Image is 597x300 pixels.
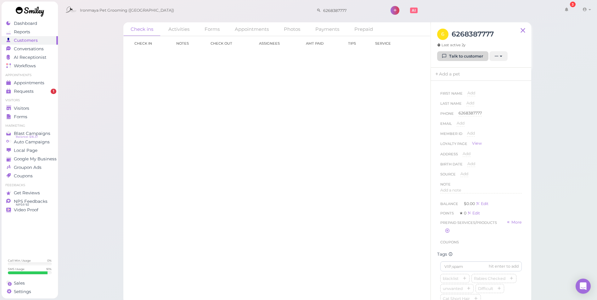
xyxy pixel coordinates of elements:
[437,29,448,40] span: 6
[440,151,458,161] span: Address
[2,197,58,206] a: NPS Feedbacks NPS® 92
[457,121,465,125] span: Add
[2,129,58,138] a: Blast Campaigns Balance: $16.37
[440,141,467,149] span: Loyalty page
[51,89,56,94] span: 1
[2,104,58,113] a: Visitors
[14,207,38,213] span: Video Proof
[14,190,40,196] span: Get Reviews
[440,131,462,141] span: Member ID
[2,124,58,128] li: Marketing
[2,146,58,155] a: Local Page
[2,98,58,103] li: Visitors
[14,148,37,153] span: Local Page
[2,62,58,70] a: Workflows
[16,134,38,139] span: Balance: $16.37
[2,36,58,45] a: Customers
[472,141,482,146] a: View
[2,189,58,197] a: Get Reviews
[347,22,380,36] a: Prepaid
[2,87,58,96] a: Requests 1
[442,286,464,291] span: unwanted
[570,2,576,7] div: 3
[301,36,343,51] th: Amt Paid
[460,171,468,176] span: Add
[14,139,50,145] span: Auto Campaigns
[2,79,58,87] a: Appointments
[14,63,36,69] span: Workflows
[440,261,522,271] input: VIP,spam
[2,113,58,121] a: Forms
[14,156,57,162] span: Google My Business
[506,219,522,226] a: More
[228,22,276,36] a: Appointments
[254,36,301,51] th: Assignees
[473,276,507,281] span: Rabies Checked
[277,22,307,36] a: Photos
[2,183,58,187] li: Feedbacks
[467,211,480,215] a: Edit
[442,276,460,281] span: blacklist
[459,211,467,215] span: ★ 0
[440,240,459,244] span: Coupons
[2,28,58,36] a: Reports
[576,279,591,294] div: Open Intercom Messenger
[440,161,463,171] span: Birth date
[467,91,475,95] span: Add
[437,51,488,61] a: Talk to customer
[14,89,34,94] span: Requests
[440,188,461,192] span: Add a note
[440,100,462,110] span: Last Name
[2,73,58,77] li: Appointments
[80,2,174,19] span: Ironmaya Pet Grooming ([GEOGRAPHIC_DATA])
[2,172,58,180] a: Coupons
[8,267,25,271] div: SMS Usage
[489,264,519,269] div: hit enter to add
[2,19,58,28] a: Dashboard
[14,80,44,86] span: Appointments
[431,68,464,81] a: Add a pet
[459,110,482,116] div: 6268387777
[467,161,475,166] span: Add
[14,46,44,52] span: Conversations
[14,199,48,204] span: NPS Feedbacks
[466,101,474,105] span: Add
[172,36,206,51] th: Notes
[14,29,30,35] span: Reports
[14,173,33,179] span: Coupons
[46,267,52,271] div: 91 %
[370,36,409,51] th: Service
[464,201,476,206] span: $0.00
[452,29,494,40] h3: 6268387777
[2,53,58,62] a: AI Receptionist
[14,38,38,43] span: Customers
[130,36,172,51] th: Check in
[467,131,475,136] span: Add
[440,211,455,215] span: Points
[321,5,382,15] input: Search customer
[343,36,370,51] th: Tips
[123,22,161,36] a: Check ins
[440,219,497,226] span: Prepaid services/products
[2,138,58,146] a: Auto Campaigns
[477,286,494,291] span: Difficult
[47,258,52,263] div: 0 %
[463,151,470,156] span: Add
[440,120,452,131] span: Email
[440,181,451,187] div: Note
[2,155,58,163] a: Google My Business
[476,201,488,206] div: Edit
[440,90,463,100] span: First Name
[14,106,29,111] span: Visitors
[440,110,454,120] span: Phone
[14,131,50,136] span: Blast Campaigns
[308,22,346,36] a: Payments
[14,165,42,170] span: Groupon Ads
[14,281,25,286] span: Sales
[8,258,31,263] div: Call Min. Usage
[16,202,29,207] span: NPS® 92
[437,42,465,47] span: Last active 2y
[14,21,37,26] span: Dashboard
[14,289,31,294] span: Settings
